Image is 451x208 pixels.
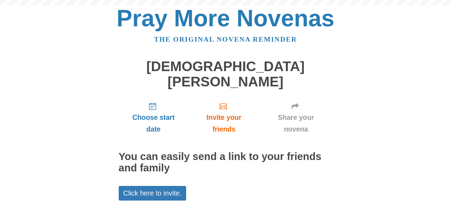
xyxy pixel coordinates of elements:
span: Invite your friends [195,112,252,135]
a: Pray More Novenas [117,5,334,31]
a: The original novena reminder [154,36,297,43]
h2: You can easily send a link to your friends and family [119,151,333,174]
h1: [DEMOGRAPHIC_DATA][PERSON_NAME] [119,59,333,89]
span: Share your novena [267,112,326,135]
a: Share your novena [260,96,333,139]
span: Choose start date [126,112,181,135]
a: Invite your friends [188,96,259,139]
a: Click here to invite. [119,186,186,201]
a: Choose start date [119,96,189,139]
